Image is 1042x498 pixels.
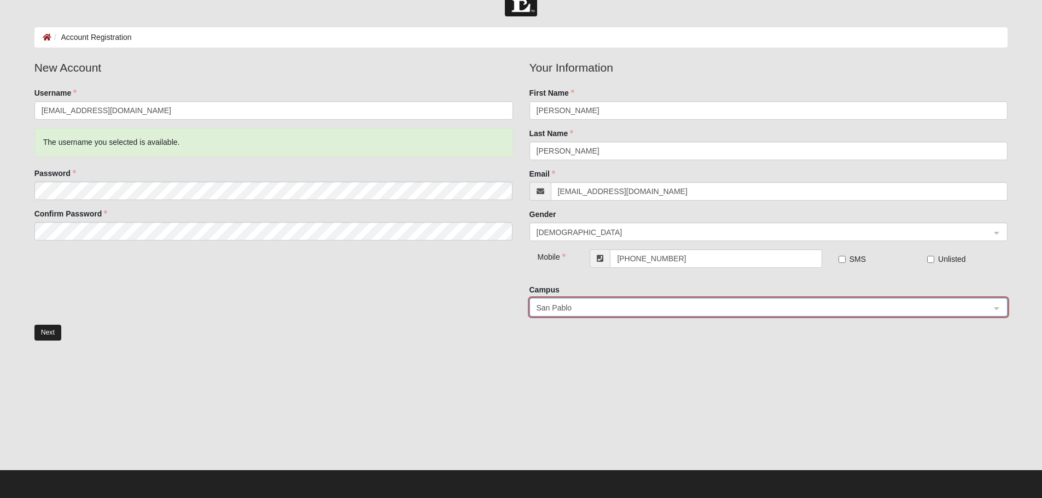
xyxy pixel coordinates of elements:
legend: New Account [34,59,513,77]
span: Male [537,226,991,238]
label: Email [529,168,555,179]
span: San Pablo [537,302,981,314]
div: The username you selected is available. [34,128,513,157]
span: SMS [849,255,866,263]
span: Unlisted [938,255,966,263]
li: Account Registration [51,32,132,43]
label: Campus [529,284,560,295]
label: Password [34,168,76,179]
div: Mobile [529,249,569,262]
input: Unlisted [927,256,934,263]
button: Next [34,325,61,341]
input: SMS [839,256,846,263]
label: Confirm Password [34,208,108,219]
legend: Your Information [529,59,1008,77]
label: Gender [529,209,556,220]
label: Username [34,87,77,98]
label: First Name [529,87,574,98]
label: Last Name [529,128,574,139]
